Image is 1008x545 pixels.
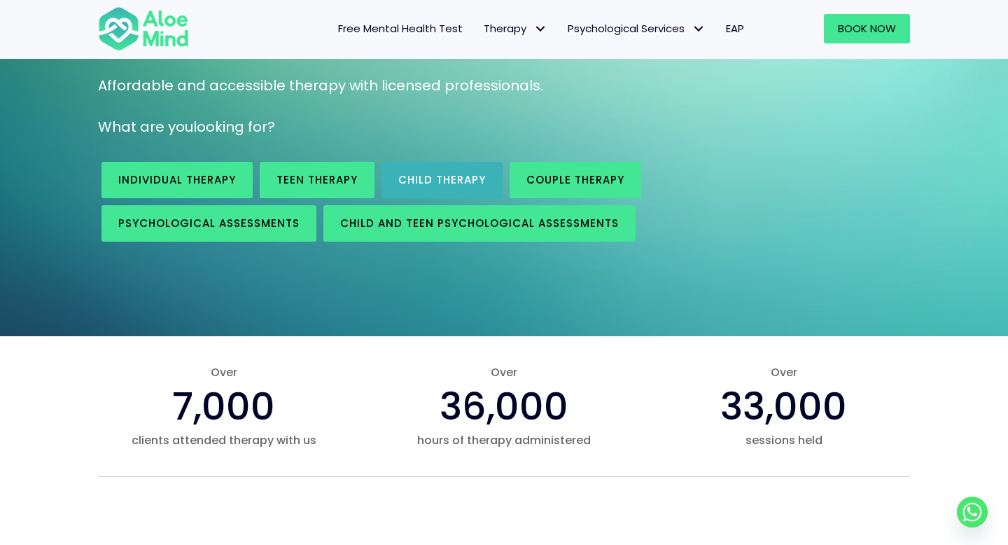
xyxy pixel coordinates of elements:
a: Psychological ServicesPsychological Services: submenu [557,14,715,43]
span: Psychological Services [568,21,705,36]
a: Book Now [824,14,910,43]
span: Free Mental Health Test [338,21,463,36]
span: 7,000 [172,380,275,433]
span: Psychological assessments [118,216,300,230]
span: What are you [98,117,193,137]
span: Teen Therapy [276,172,358,187]
a: Whatsapp [957,497,988,527]
span: 33,000 [720,380,847,433]
a: Free Mental Health Test [328,14,473,43]
span: Over [98,364,350,380]
span: Child Therapy [398,172,486,187]
span: clients attended therapy with us [98,432,350,448]
a: Child Therapy [381,162,503,198]
span: Individual therapy [118,172,236,187]
span: Over [378,364,630,380]
span: EAP [726,21,744,36]
span: Couple therapy [526,172,624,187]
span: 36,000 [440,380,568,433]
span: looking for? [193,117,275,137]
a: Teen Therapy [260,162,374,198]
span: Therapy: submenu [530,19,550,39]
p: Affordable and accessible therapy with licensed professionals. [98,76,910,96]
span: Psychological Services: submenu [688,19,708,39]
span: sessions held [658,432,910,448]
span: Book Now [838,21,896,36]
a: Psychological assessments [101,205,316,242]
span: Over [658,364,910,380]
a: Couple therapy [510,162,641,198]
a: EAP [715,14,755,43]
span: hours of therapy administered [378,432,630,448]
span: Therapy [484,21,547,36]
img: Aloe mind Logo [98,6,189,52]
a: Individual therapy [101,162,253,198]
span: Child and Teen Psychological assessments [340,216,619,230]
a: Child and Teen Psychological assessments [323,205,636,242]
nav: Menu [207,14,755,43]
a: TherapyTherapy: submenu [473,14,557,43]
